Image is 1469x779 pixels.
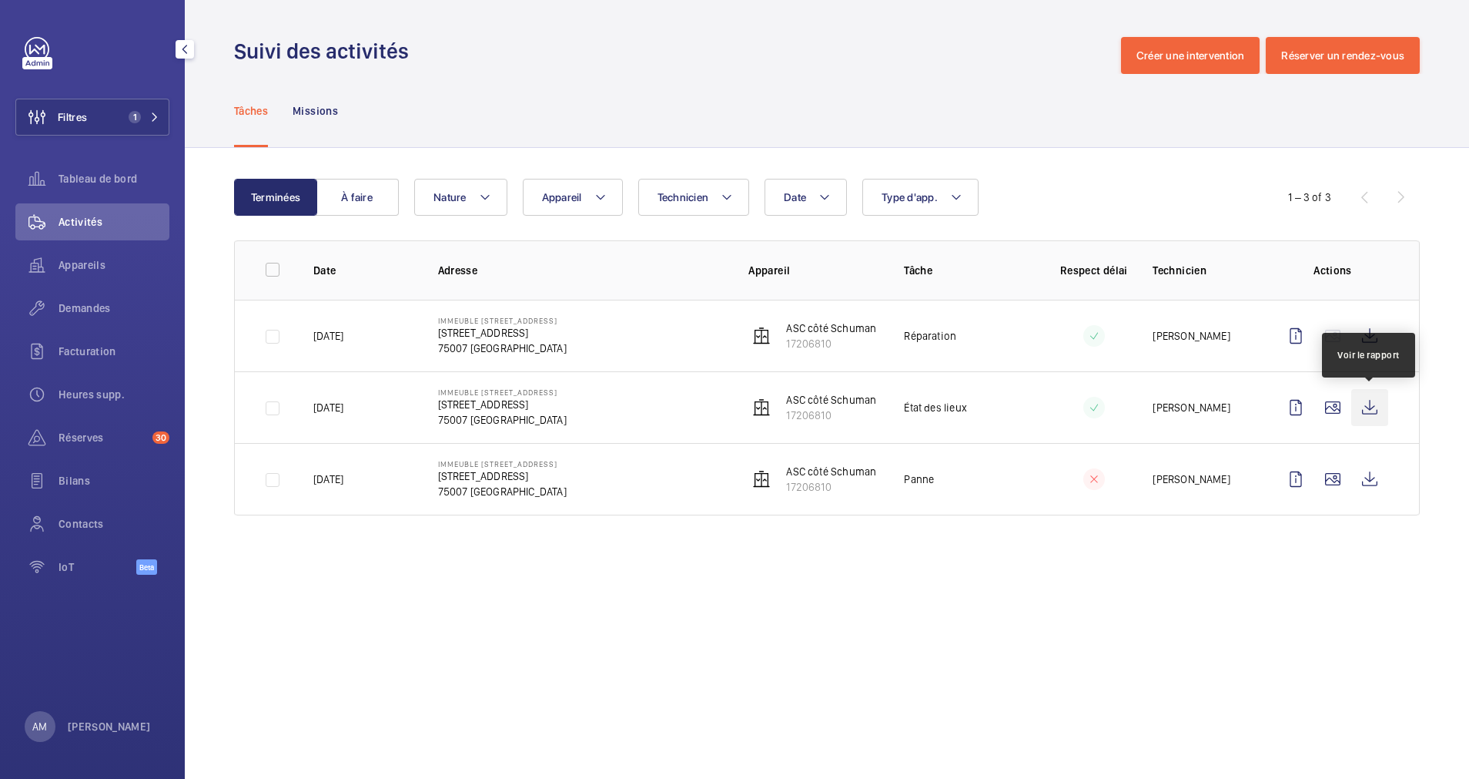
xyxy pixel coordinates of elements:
[438,459,567,468] p: Immeuble [STREET_ADDRESS]
[234,37,418,65] h1: Suivi des activités
[234,103,268,119] p: Tâches
[32,719,47,734] p: AM
[784,191,806,203] span: Date
[313,328,343,344] p: [DATE]
[438,341,567,356] p: 75007 [GEOGRAPHIC_DATA]
[293,103,338,119] p: Missions
[904,400,967,415] p: État des lieux
[658,191,709,203] span: Technicien
[59,171,169,186] span: Tableau de bord
[59,344,169,359] span: Facturation
[313,263,413,278] p: Date
[1277,263,1388,278] p: Actions
[313,400,343,415] p: [DATE]
[438,316,567,325] p: Immeuble [STREET_ADDRESS]
[523,179,623,216] button: Appareil
[786,321,876,336] p: ASC côté Schuman
[438,484,567,499] p: 75007 [GEOGRAPHIC_DATA]
[438,263,724,278] p: Adresse
[748,263,879,278] p: Appareil
[786,408,876,423] p: 17206810
[904,472,934,487] p: Panne
[59,430,146,445] span: Réserves
[904,263,1035,278] p: Tâche
[1288,190,1331,205] div: 1 – 3 of 3
[752,398,771,417] img: elevator.svg
[316,179,399,216] button: À faire
[438,412,567,428] p: 75007 [GEOGRAPHIC_DATA]
[862,179,979,216] button: Type d'app.
[438,397,567,412] p: [STREET_ADDRESS]
[1153,328,1230,344] p: [PERSON_NAME]
[1266,37,1420,74] button: Réserver un rendez-vous
[752,470,771,489] img: elevator.svg
[234,179,317,216] button: Terminées
[1153,263,1253,278] p: Technicien
[58,109,87,125] span: Filtres
[1153,472,1230,487] p: [PERSON_NAME]
[882,191,938,203] span: Type d'app.
[15,99,169,136] button: Filtres1
[786,392,876,408] p: ASC côté Schuman
[438,468,567,484] p: [STREET_ADDRESS]
[433,191,467,203] span: Nature
[414,179,507,216] button: Nature
[59,214,169,230] span: Activités
[1337,348,1400,362] div: Voir le rapport
[313,472,343,487] p: [DATE]
[904,328,956,344] p: Réparation
[59,473,169,489] span: Bilans
[129,111,141,123] span: 1
[59,559,136,575] span: IoT
[152,431,169,444] span: 30
[752,327,771,345] img: elevator.svg
[68,719,151,734] p: [PERSON_NAME]
[786,479,876,495] p: 17206810
[59,516,169,532] span: Contacts
[1153,400,1230,415] p: [PERSON_NAME]
[438,325,567,341] p: [STREET_ADDRESS]
[542,191,582,203] span: Appareil
[59,387,169,402] span: Heures supp.
[638,179,750,216] button: Technicien
[59,301,169,316] span: Demandes
[1121,37,1260,74] button: Créer une intervention
[438,388,567,397] p: Immeuble [STREET_ADDRESS]
[786,464,876,479] p: ASC côté Schuman
[786,336,876,351] p: 17206810
[765,179,847,216] button: Date
[136,559,157,575] span: Beta
[59,257,169,273] span: Appareils
[1059,263,1128,278] p: Respect délai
